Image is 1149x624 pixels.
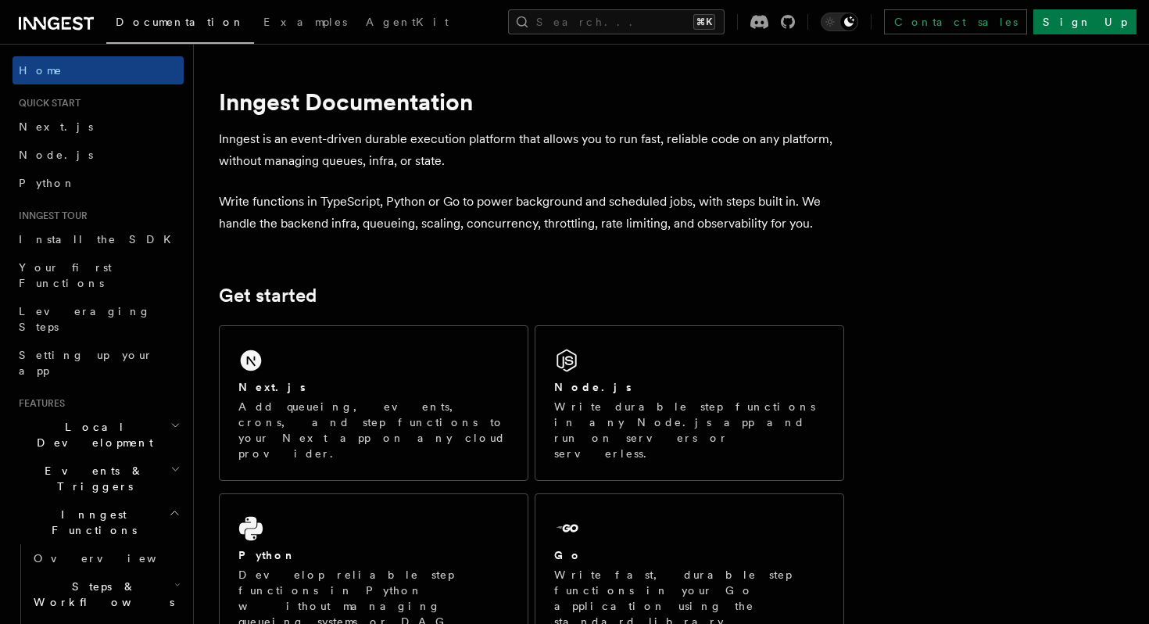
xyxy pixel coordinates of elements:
[884,9,1027,34] a: Contact sales
[219,285,317,307] a: Get started
[13,463,170,494] span: Events & Triggers
[19,63,63,78] span: Home
[219,325,528,481] a: Next.jsAdd queueing, events, crons, and step functions to your Next app on any cloud provider.
[27,544,184,572] a: Overview
[19,305,151,333] span: Leveraging Steps
[13,413,184,457] button: Local Development
[19,120,93,133] span: Next.js
[219,128,844,172] p: Inngest is an event-driven durable execution platform that allows you to run fast, reliable code ...
[1033,9,1136,34] a: Sign Up
[821,13,858,31] button: Toggle dark mode
[13,141,184,169] a: Node.js
[13,210,88,222] span: Inngest tour
[554,547,582,563] h2: Go
[13,419,170,450] span: Local Development
[106,5,254,44] a: Documentation
[13,225,184,253] a: Install the SDK
[34,552,195,565] span: Overview
[27,579,174,610] span: Steps & Workflows
[254,5,356,42] a: Examples
[13,297,184,341] a: Leveraging Steps
[508,9,725,34] button: Search...⌘K
[27,572,184,616] button: Steps & Workflows
[238,399,509,461] p: Add queueing, events, crons, and step functions to your Next app on any cloud provider.
[366,16,449,28] span: AgentKit
[19,233,181,246] span: Install the SDK
[13,341,184,385] a: Setting up your app
[13,507,169,538] span: Inngest Functions
[116,16,245,28] span: Documentation
[356,5,458,42] a: AgentKit
[13,397,65,410] span: Features
[238,379,306,395] h2: Next.js
[13,56,184,84] a: Home
[238,547,296,563] h2: Python
[19,149,93,161] span: Node.js
[219,191,844,235] p: Write functions in TypeScript, Python or Go to power background and scheduled jobs, with steps bu...
[263,16,347,28] span: Examples
[13,113,184,141] a: Next.js
[554,379,632,395] h2: Node.js
[13,457,184,500] button: Events & Triggers
[13,169,184,197] a: Python
[219,88,844,116] h1: Inngest Documentation
[13,500,184,544] button: Inngest Functions
[13,97,81,109] span: Quick start
[19,349,153,377] span: Setting up your app
[554,399,825,461] p: Write durable step functions in any Node.js app and run on servers or serverless.
[19,261,112,289] span: Your first Functions
[19,177,76,189] span: Python
[693,14,715,30] kbd: ⌘K
[13,253,184,297] a: Your first Functions
[535,325,844,481] a: Node.jsWrite durable step functions in any Node.js app and run on servers or serverless.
